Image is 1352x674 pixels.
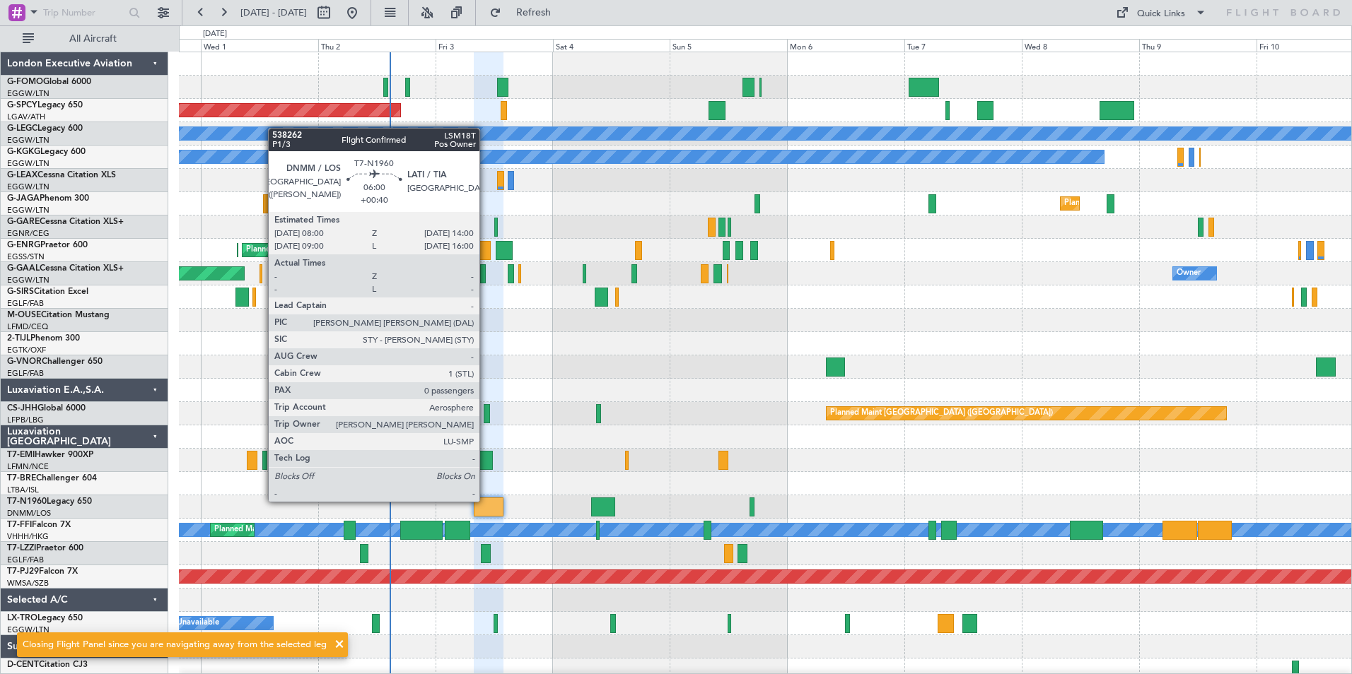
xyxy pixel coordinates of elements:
[7,171,116,179] a: G-LEAXCessna Citation XLS
[7,228,49,239] a: EGNR/CEG
[1022,39,1139,52] div: Wed 8
[7,78,91,86] a: G-FOMOGlobal 6000
[7,252,45,262] a: EGSS/STN
[7,101,83,110] a: G-SPCYLegacy 650
[1137,7,1185,21] div: Quick Links
[7,288,88,296] a: G-SIRSCitation Excel
[1109,1,1213,24] button: Quick Links
[7,171,37,179] span: G-LEAX
[7,101,37,110] span: G-SPCY
[1177,263,1201,284] div: Owner
[7,345,46,355] a: EGTK/OXF
[7,124,83,133] a: G-LEGCLegacy 600
[7,555,44,565] a: EGLF/FAB
[7,275,49,285] a: EGGW/LTN
[7,182,49,192] a: EGGW/LTN
[504,8,564,18] span: Refresh
[7,241,40,249] span: G-ENRG
[7,148,86,156] a: G-KGKGLegacy 600
[246,240,469,261] div: Planned Maint [GEOGRAPHIC_DATA] ([GEOGRAPHIC_DATA])
[7,311,110,319] a: M-OUSECitation Mustang
[23,638,327,652] div: Closing Flight Panel since you are navigating away from the selected leg
[7,158,49,169] a: EGGW/LTN
[7,497,92,506] a: T7-N1960Legacy 650
[7,298,44,309] a: EGLF/FAB
[7,78,43,86] span: G-FOMO
[7,88,49,99] a: EGGW/LTN
[1139,39,1257,52] div: Thu 9
[7,544,36,552] span: T7-LZZI
[553,39,670,52] div: Sat 4
[201,39,318,52] div: Wed 1
[7,614,37,622] span: LX-TRO
[7,194,40,203] span: G-JAGA
[7,218,40,226] span: G-GARE
[318,39,436,52] div: Thu 2
[670,39,787,52] div: Sun 5
[7,264,40,273] span: G-GAAL
[904,39,1022,52] div: Tue 7
[830,403,1053,424] div: Planned Maint [GEOGRAPHIC_DATA] ([GEOGRAPHIC_DATA])
[7,578,49,589] a: WMSA/SZB
[7,451,93,459] a: T7-EMIHawker 900XP
[7,334,30,343] span: 2-TIJL
[7,567,39,576] span: T7-PJ29
[7,135,49,146] a: EGGW/LTN
[7,124,37,133] span: G-LEGC
[7,567,78,576] a: T7-PJ29Falcon 7X
[7,485,39,495] a: LTBA/ISL
[7,415,44,425] a: LFPB/LBG
[7,311,41,319] span: M-OUSE
[7,357,42,366] span: G-VNOR
[7,404,86,413] a: CS-JHHGlobal 6000
[7,368,44,379] a: EGLF/FAB
[7,521,71,529] a: T7-FFIFalcon 7X
[7,321,48,332] a: LFMD/CEQ
[1064,193,1287,214] div: Planned Maint [GEOGRAPHIC_DATA] ([GEOGRAPHIC_DATA])
[7,194,89,203] a: G-JAGAPhenom 300
[7,112,45,122] a: LGAV/ATH
[7,451,35,459] span: T7-EMI
[275,263,357,284] div: AOG Maint Dusseldorf
[7,148,40,156] span: G-KGKG
[7,544,83,552] a: T7-LZZIPraetor 600
[7,288,34,296] span: G-SIRS
[7,404,37,413] span: CS-JHH
[7,218,124,226] a: G-GARECessna Citation XLS+
[787,39,904,52] div: Mon 6
[240,6,307,19] span: [DATE] - [DATE]
[7,241,88,249] a: G-ENRGPraetor 600
[7,357,103,366] a: G-VNORChallenger 650
[7,461,49,472] a: LFMN/NCE
[7,334,80,343] a: 2-TIJLPhenom 300
[7,614,83,622] a: LX-TROLegacy 650
[483,1,568,24] button: Refresh
[7,531,49,542] a: VHHH/HKG
[37,34,149,44] span: All Aircraft
[436,39,553,52] div: Fri 3
[214,519,437,540] div: Planned Maint [GEOGRAPHIC_DATA] ([GEOGRAPHIC_DATA])
[7,521,32,529] span: T7-FFI
[7,474,97,483] a: T7-BREChallenger 604
[203,28,227,40] div: [DATE]
[16,28,153,50] button: All Aircraft
[7,497,47,506] span: T7-N1960
[7,508,51,519] a: DNMM/LOS
[7,205,49,215] a: EGGW/LTN
[43,2,124,23] input: Trip Number
[7,264,124,273] a: G-GAALCessna Citation XLS+
[7,474,36,483] span: T7-BRE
